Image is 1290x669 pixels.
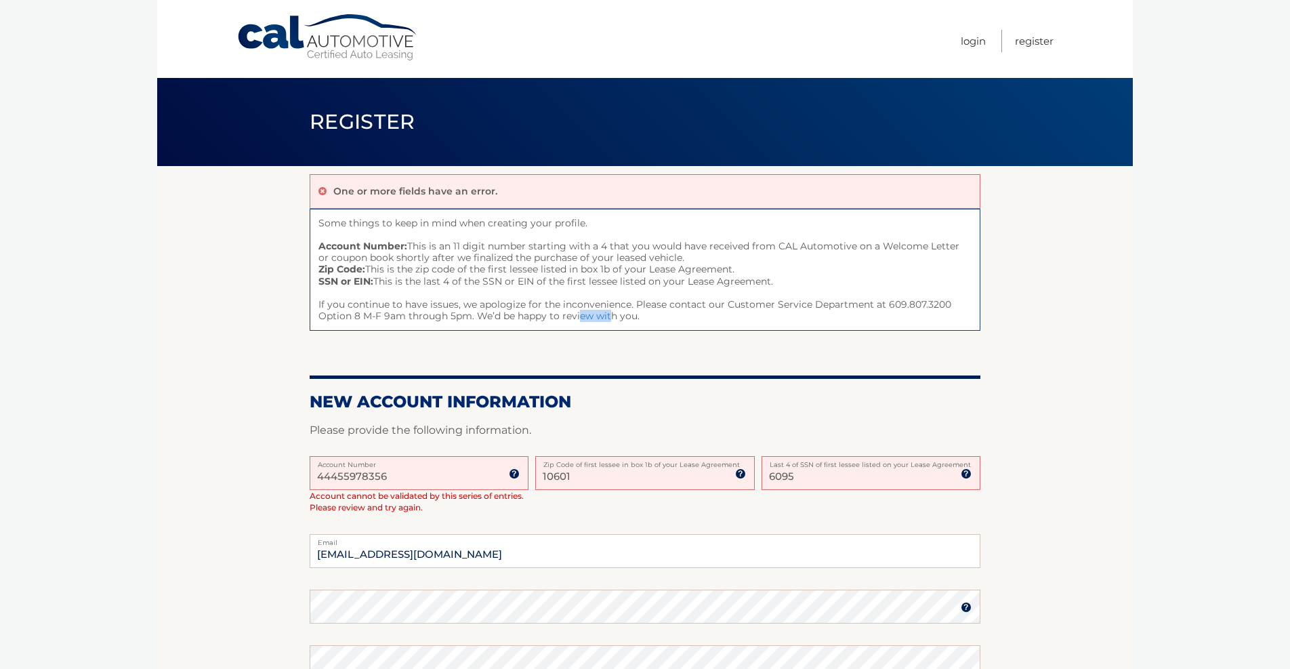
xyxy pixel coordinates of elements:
label: Email [310,534,980,545]
p: Please provide the following information. [310,421,980,440]
label: Account Number [310,456,528,467]
input: Zip Code [535,456,754,490]
img: tooltip.svg [961,602,972,613]
span: Some things to keep in mind when creating your profile. This is an 11 digit number starting with ... [310,209,980,331]
a: Login [961,30,986,52]
span: Account cannot be validated by this series of entries. Please review and try again. [310,491,524,512]
strong: SSN or EIN: [318,275,373,287]
label: Zip Code of first lessee in box 1b of your Lease Agreement [535,456,754,467]
input: Email [310,534,980,568]
img: tooltip.svg [961,468,972,479]
strong: Zip Code: [318,263,365,275]
p: One or more fields have an error. [333,185,497,197]
strong: Account Number: [318,240,407,252]
h2: New Account Information [310,392,980,412]
a: Cal Automotive [236,14,419,62]
a: Register [1015,30,1054,52]
label: Last 4 of SSN of first lessee listed on your Lease Agreement [762,456,980,467]
img: tooltip.svg [735,468,746,479]
input: Account Number [310,456,528,490]
img: tooltip.svg [509,468,520,479]
input: SSN or EIN (last 4 digits only) [762,456,980,490]
span: Register [310,109,415,134]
